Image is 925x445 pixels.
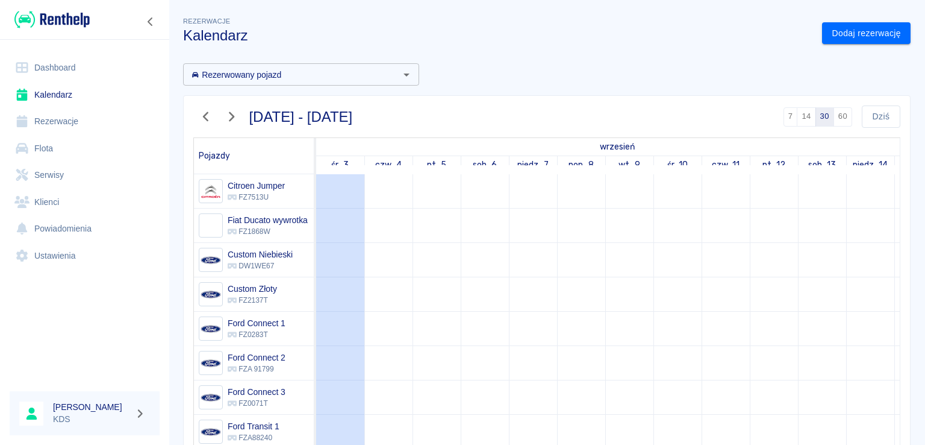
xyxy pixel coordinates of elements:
[228,180,285,192] h6: Citroen Jumper
[14,10,90,30] img: Renthelp logo
[228,352,285,364] h6: Ford Connect 2
[10,162,160,189] a: Serwisy
[228,192,285,203] p: FZ7513U
[759,156,789,174] a: 12 września 2025
[201,422,220,442] img: Image
[822,22,911,45] a: Dodaj rezerwację
[228,364,285,374] p: FZA 91799
[597,138,638,156] a: 3 września 2025
[10,189,160,216] a: Klienci
[201,285,220,305] img: Image
[615,156,643,174] a: 9 września 2025
[199,151,230,161] span: Pojazdy
[53,401,130,413] h6: [PERSON_NAME]
[815,107,834,127] button: 30 dni
[183,27,812,44] h3: Kalendarz
[187,67,396,82] input: Wyszukaj i wybierz pojazdy...
[664,156,691,174] a: 10 września 2025
[53,413,130,426] p: KDS
[797,107,815,127] button: 14 dni
[565,156,597,174] a: 8 września 2025
[10,215,160,242] a: Powiadomienia
[10,54,160,81] a: Dashboard
[201,181,220,201] img: Image
[10,242,160,270] a: Ustawienia
[228,317,285,329] h6: Ford Connect 1
[201,250,220,270] img: Image
[10,108,160,135] a: Rezerwacje
[10,10,90,30] a: Renthelp logo
[228,226,308,237] p: FZ1868W
[228,398,285,409] p: FZ0071T
[228,329,285,340] p: FZ0283T
[805,156,839,174] a: 13 września 2025
[228,386,285,398] h6: Ford Connect 3
[833,107,852,127] button: 60 dni
[249,109,353,125] h3: [DATE] - [DATE]
[862,106,900,128] button: Dziś
[470,156,500,174] a: 6 września 2025
[228,432,279,443] p: FZA88240
[183,17,230,25] span: Rezerwacje
[709,156,743,174] a: 11 września 2025
[228,214,308,226] h6: Fiat Ducato wywrotka
[228,295,277,306] p: FZ2137T
[783,107,798,127] button: 7 dni
[424,156,450,174] a: 5 września 2025
[328,156,352,174] a: 3 września 2025
[10,135,160,162] a: Flota
[228,283,277,295] h6: Custom Złoty
[142,14,160,30] button: Zwiń nawigację
[201,319,220,339] img: Image
[398,66,415,83] button: Otwórz
[228,248,293,260] h6: Custom Niebieski
[201,216,220,236] img: Image
[10,81,160,109] a: Kalendarz
[850,156,891,174] a: 14 września 2025
[201,388,220,408] img: Image
[372,156,405,174] a: 4 września 2025
[228,260,293,271] p: DW1WE67
[514,156,552,174] a: 7 września 2025
[228,420,279,432] h6: Ford Transit 1
[201,353,220,373] img: Image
